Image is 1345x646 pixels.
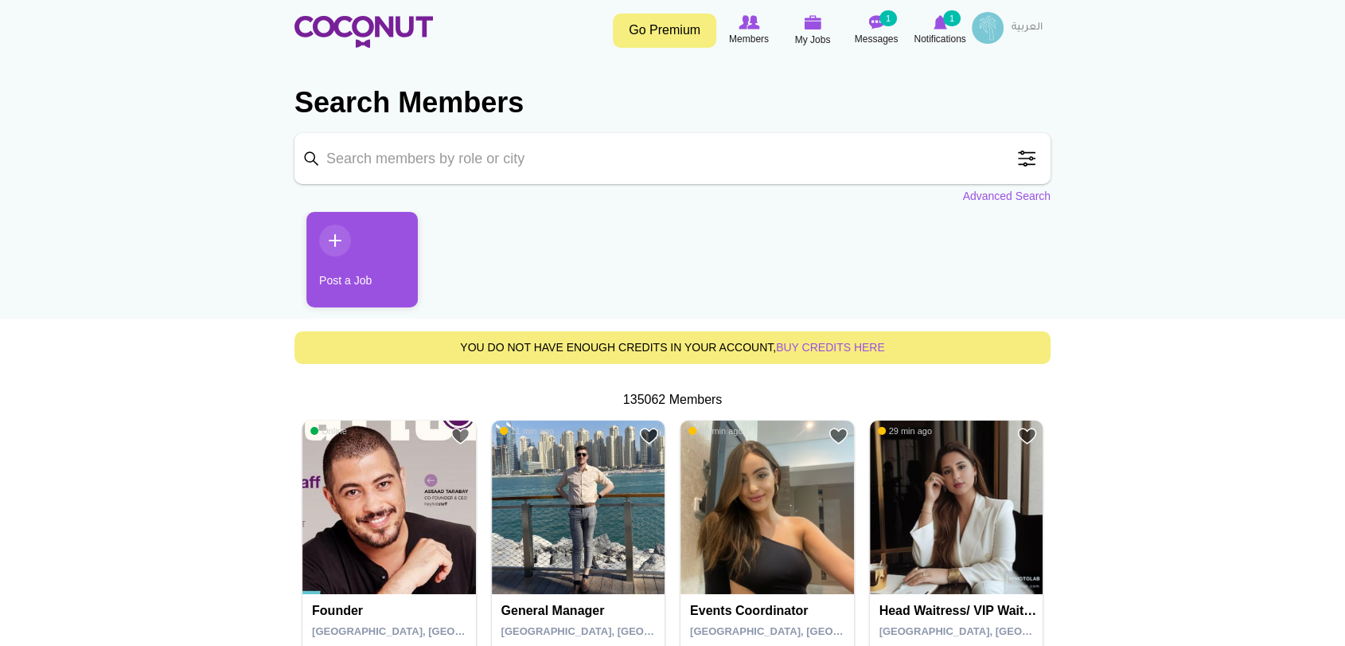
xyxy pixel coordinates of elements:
[962,188,1051,204] a: Advanced Search
[294,212,406,319] li: 1 / 1
[795,32,831,48] span: My Jobs
[688,425,743,437] span: 30 min ago
[501,604,660,618] h4: General Manager
[501,625,728,637] span: [GEOGRAPHIC_DATA], [GEOGRAPHIC_DATA]
[312,604,470,618] h4: Founder
[729,31,769,47] span: Members
[1017,426,1037,446] a: Add to Favourites
[934,15,947,29] img: Notifications
[828,426,848,446] a: Add to Favourites
[294,133,1051,184] input: Search members by role or city
[879,10,897,26] small: 1
[500,425,554,437] span: 11 min ago
[914,31,965,47] span: Notifications
[450,426,470,446] a: Add to Favourites
[868,15,884,29] img: Messages
[844,12,908,49] a: Messages Messages 1
[312,625,539,637] span: [GEOGRAPHIC_DATA], [GEOGRAPHIC_DATA]
[639,426,659,446] a: Add to Favourites
[943,10,961,26] small: 1
[855,31,899,47] span: Messages
[306,212,418,307] a: Post a Job
[690,625,917,637] span: [GEOGRAPHIC_DATA], [GEOGRAPHIC_DATA]
[739,15,759,29] img: Browse Members
[294,84,1051,122] h2: Search Members
[776,341,885,354] a: buy credits here
[294,16,433,48] img: Home
[879,625,1106,637] span: [GEOGRAPHIC_DATA], [GEOGRAPHIC_DATA]
[613,14,716,48] a: Go Premium
[717,12,781,49] a: Browse Members Members
[804,15,821,29] img: My Jobs
[878,425,932,437] span: 29 min ago
[307,342,1038,354] h5: You do not have enough credits in your account,
[781,12,844,49] a: My Jobs My Jobs
[1004,12,1051,44] a: العربية
[690,604,848,618] h4: Events Coordinator
[310,425,347,437] span: Online
[908,12,972,49] a: Notifications Notifications 1
[879,604,1038,618] h4: Head Waitress/ VIP Waitress/ Waitress
[294,391,1051,409] div: 135062 Members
